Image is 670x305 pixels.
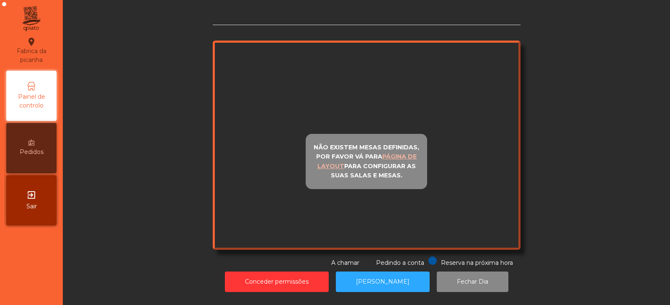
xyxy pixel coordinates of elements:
[26,190,36,200] i: exit_to_app
[331,259,359,267] span: A chamar
[225,272,329,292] button: Conceder permissões
[20,148,44,156] span: Pedidos
[26,202,37,211] span: Sair
[437,272,508,292] button: Fechar Dia
[317,153,417,170] u: página de layout
[376,259,424,267] span: Pedindo a conta
[336,272,430,292] button: [PERSON_NAME]
[21,4,41,33] img: qpiato
[309,143,423,180] p: Não existem mesas definidas, por favor vá para para configurar as suas salas e mesas.
[441,259,513,267] span: Reserva na próxima hora
[8,92,54,110] span: Painel de controlo
[7,37,56,64] div: Fabrica da picanha
[26,37,36,47] i: location_on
